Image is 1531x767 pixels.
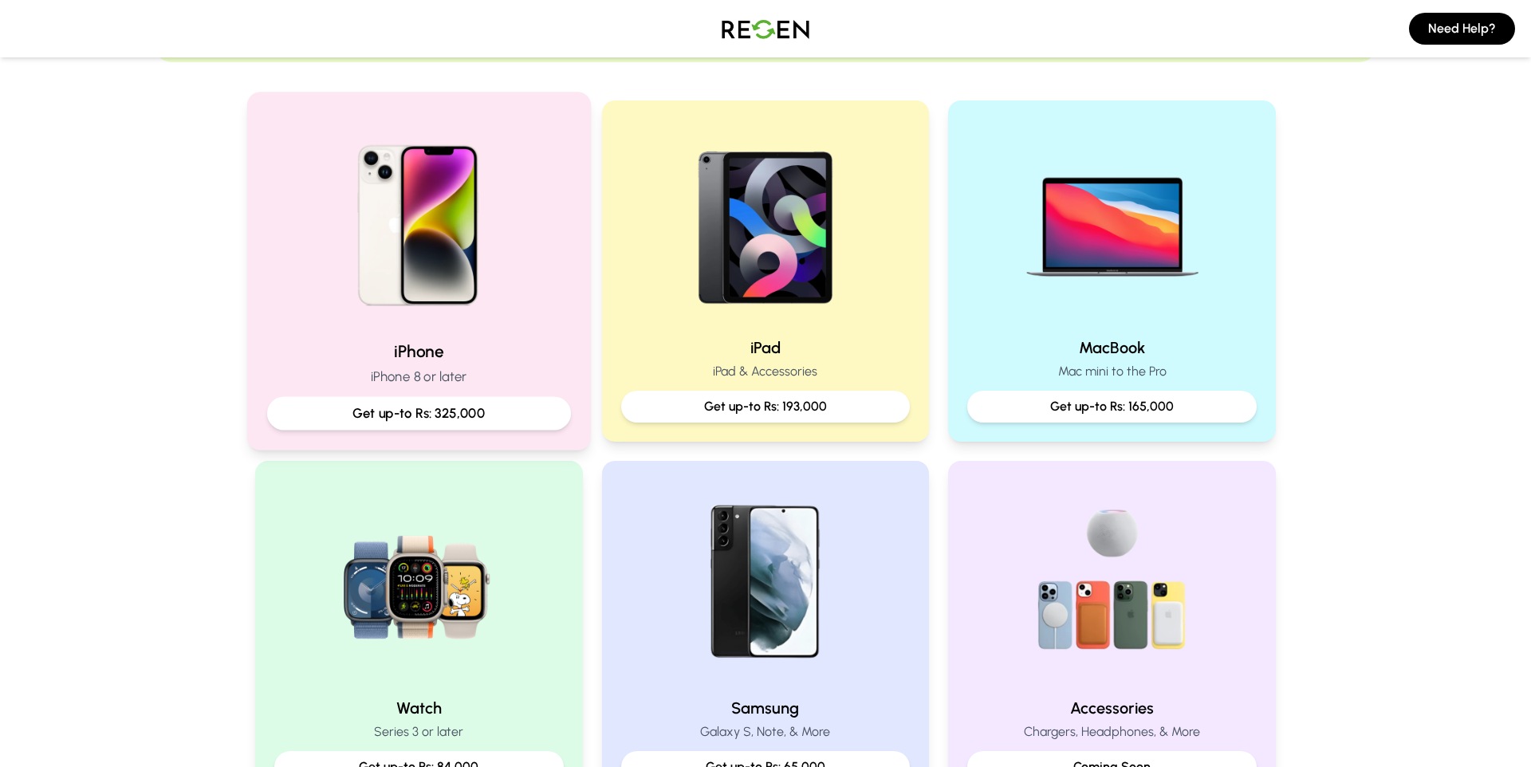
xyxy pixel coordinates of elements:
[967,697,1257,719] h2: Accessories
[634,397,898,416] p: Get up-to Rs: 193,000
[621,362,911,381] p: iPad & Accessories
[267,340,571,363] h2: iPhone
[621,336,911,359] h2: iPad
[267,367,571,387] p: iPhone 8 or later
[621,722,911,741] p: Galaxy S, Note, & More
[274,697,564,719] h2: Watch
[317,480,521,684] img: Watch
[1409,13,1515,45] button: Need Help?
[1010,120,1214,324] img: MacBook
[621,697,911,719] h2: Samsung
[967,362,1257,381] p: Mac mini to the Pro
[1010,480,1214,684] img: Accessories
[312,112,526,327] img: iPhone
[663,120,868,324] img: iPad
[710,6,821,51] img: Logo
[967,722,1257,741] p: Chargers, Headphones, & More
[980,397,1244,416] p: Get up-to Rs: 165,000
[281,403,557,423] p: Get up-to Rs: 325,000
[967,336,1257,359] h2: MacBook
[274,722,564,741] p: Series 3 or later
[663,480,868,684] img: Samsung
